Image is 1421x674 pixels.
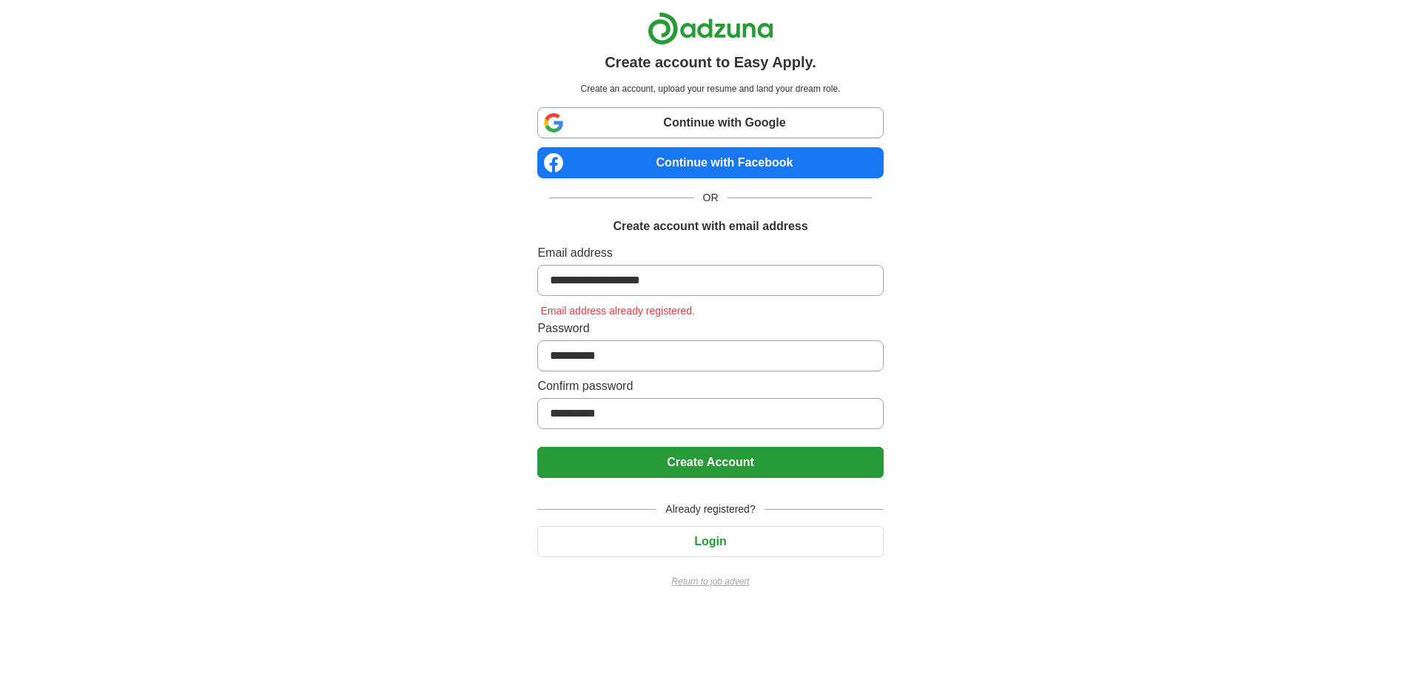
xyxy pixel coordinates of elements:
span: Already registered? [656,502,764,517]
a: Return to job advert [537,575,883,588]
a: Login [537,535,883,547]
p: Create an account, upload your resume and land your dream role. [540,82,880,95]
label: Email address [537,244,883,262]
label: Confirm password [537,377,883,395]
h1: Create account to Easy Apply. [605,51,816,73]
img: Adzuna logo [648,12,773,45]
button: Create Account [537,447,883,478]
a: Continue with Facebook [537,147,883,178]
span: OR [694,190,728,206]
h1: Create account with email address [613,218,807,235]
button: Login [537,526,883,557]
a: Continue with Google [537,107,883,138]
label: Password [537,320,883,337]
span: Email address already registered. [537,305,698,317]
